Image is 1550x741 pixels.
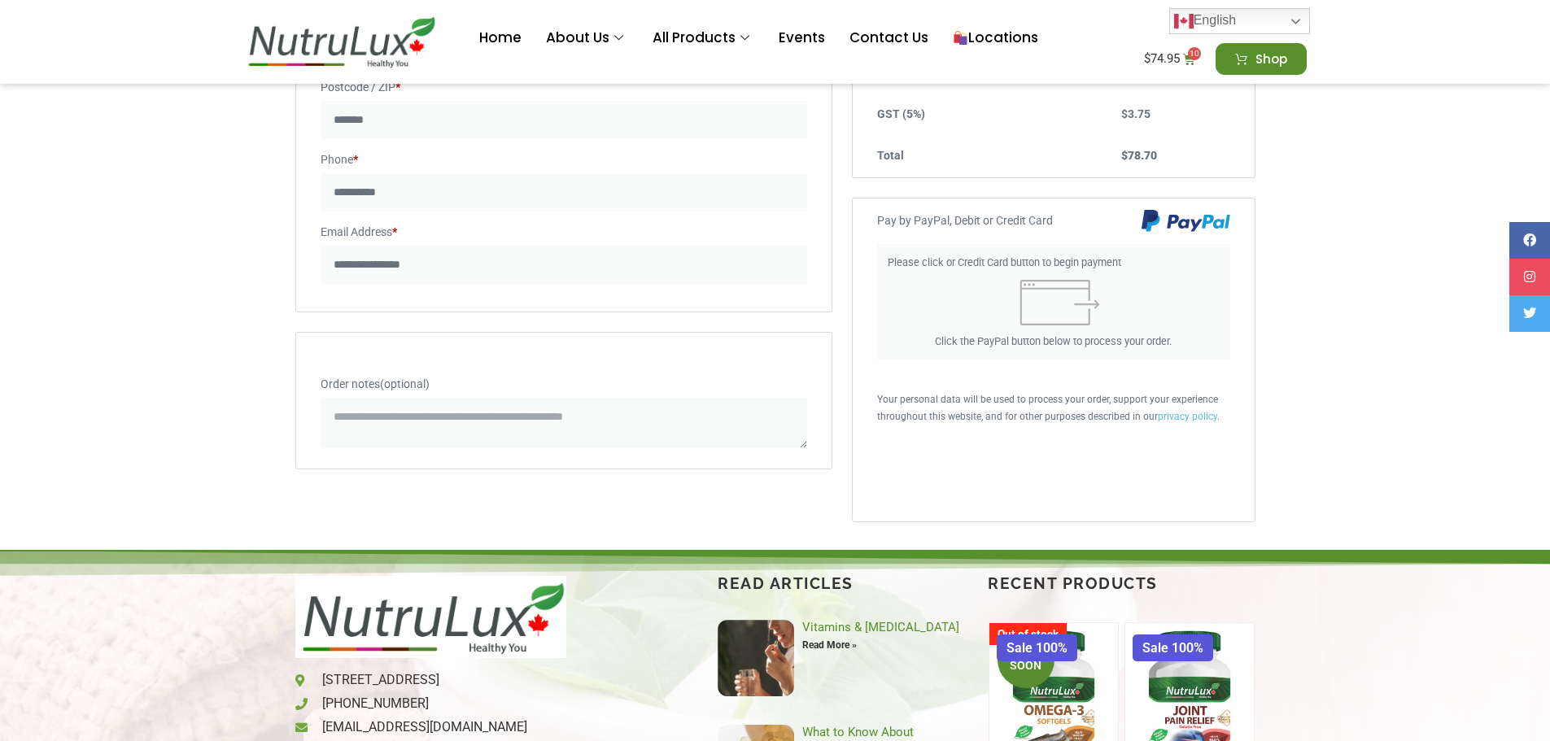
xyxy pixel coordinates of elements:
p: Please click or Credit Card button to begin payment [888,255,1219,270]
a: Read more about Vitamins & Diabetes [802,639,857,651]
span: (optional) [380,377,430,390]
th: GST (5%) [877,94,1120,135]
span: Shop [1255,53,1287,65]
img: Pay by PayPal, Debit or Credit Card [1142,210,1230,233]
img: 🛍️ [954,31,967,45]
span: $ [1144,51,1150,66]
bdi: 78.70 [1121,149,1157,162]
a: [PHONE_NUMBER] [295,694,566,713]
p: Your personal data will be used to process your order, support your experience throughout this we... [877,391,1229,425]
a: Contact Us [837,6,941,71]
a: Vitamins & [MEDICAL_DATA] [802,620,959,634]
a: Locations [941,6,1050,71]
a: About Us [534,6,640,71]
label: Pay by PayPal, Debit or Credit Card [877,214,1229,233]
span: $ [1121,149,1128,162]
a: All Products [640,6,766,71]
label: Postcode / ZIP [321,76,808,98]
a: Shop [1216,43,1307,75]
span: [EMAIL_ADDRESS][DOMAIN_NAME] [318,717,527,737]
p: Click the PayPal button below to process your order. [888,333,1219,349]
a: $74.95 10 [1124,43,1216,75]
bdi: 74.95 [1144,51,1180,66]
span: [STREET_ADDRESS] [318,670,439,690]
label: Order notes [321,373,808,395]
span: $ [1121,107,1128,120]
iframe: PayPal-paypal [877,437,1229,469]
span: 3.75 [1121,107,1150,120]
h4: Recent Products [988,576,1255,591]
span: [PHONE_NUMBER] [318,694,429,713]
label: Phone [321,148,808,171]
span: COMING SOON [998,631,1054,688]
a: Events [766,6,837,71]
a: English [1169,8,1310,34]
label: Email Address [321,220,808,243]
a: privacy policy [1158,411,1217,422]
iframe: PayPal-card [877,476,1229,508]
a: Home [467,6,534,71]
span: Out of stock [989,623,1067,644]
th: Total [877,135,1120,164]
span: 10 [1188,47,1201,60]
h4: Read articles [718,576,971,591]
img: en [1174,11,1194,31]
img: popup.svg [1011,280,1101,325]
a: [EMAIL_ADDRESS][DOMAIN_NAME] [295,717,566,737]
